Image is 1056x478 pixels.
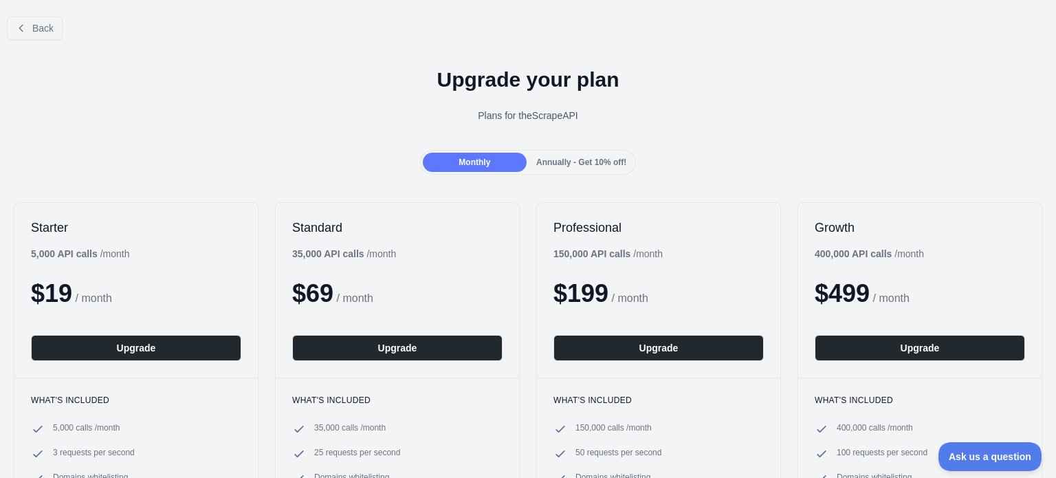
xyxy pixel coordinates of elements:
div: / month [292,247,396,261]
h2: Standard [292,219,503,236]
span: $ 499 [815,279,870,307]
iframe: Toggle Customer Support [938,442,1042,471]
b: 150,000 API calls [553,248,630,259]
span: $ 199 [553,279,608,307]
h2: Professional [553,219,764,236]
b: 400,000 API calls [815,248,892,259]
h2: Growth [815,219,1025,236]
div: / month [553,247,663,261]
div: / month [815,247,924,261]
